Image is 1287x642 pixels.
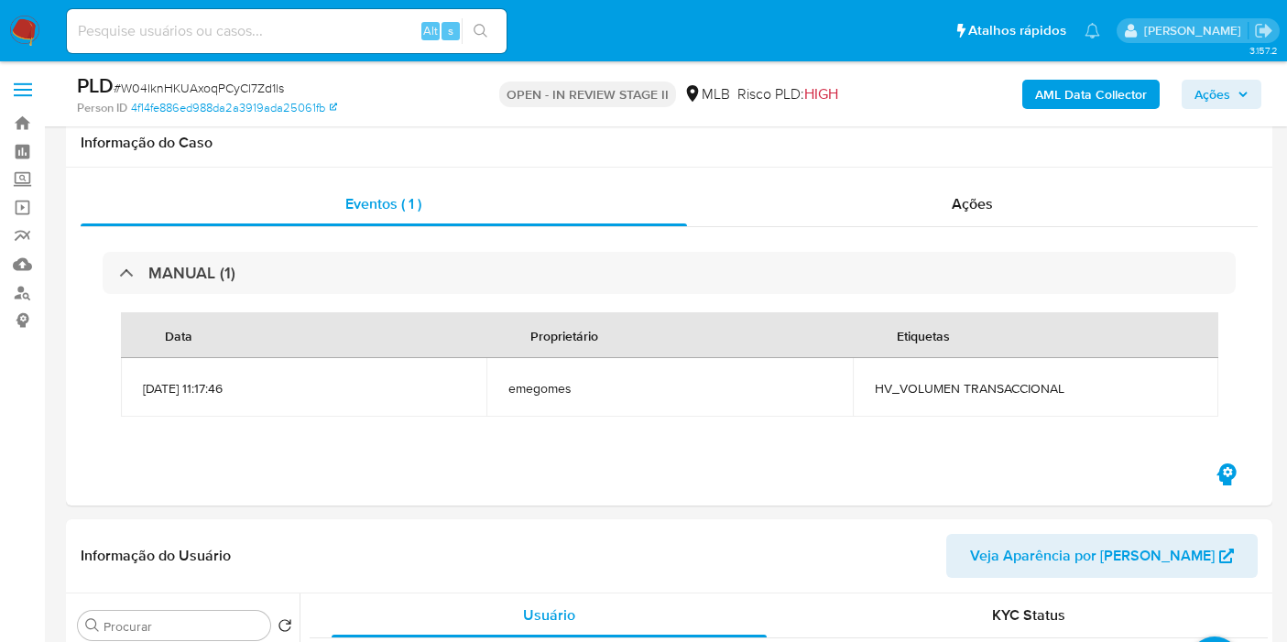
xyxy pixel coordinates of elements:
[1035,80,1147,109] b: AML Data Collector
[114,79,284,97] span: # W04lknHKUAxoqPCyCl7Zd1ls
[1085,23,1100,38] a: Notificações
[143,313,214,357] div: Data
[952,193,993,214] span: Ações
[992,604,1065,626] span: KYC Status
[104,618,263,635] input: Procurar
[508,313,620,357] div: Proprietário
[1182,80,1261,109] button: Ações
[85,618,100,633] button: Procurar
[970,534,1215,578] span: Veja Aparência por [PERSON_NAME]
[77,71,114,100] b: PLD
[683,84,730,104] div: MLB
[462,18,499,44] button: search-icon
[278,618,292,638] button: Retornar ao pedido padrão
[499,82,676,107] p: OPEN - IN REVIEW STAGE II
[131,100,337,116] a: 4f14fe886ed988da2a3919ada25061fb
[103,252,1236,294] div: MANUAL (1)
[81,547,231,565] h1: Informação do Usuário
[77,100,127,116] b: Person ID
[448,22,453,39] span: s
[1022,80,1160,109] button: AML Data Collector
[875,380,1196,397] span: HV_VOLUMEN TRANSACCIONAL
[1194,80,1230,109] span: Ações
[875,313,972,357] div: Etiquetas
[423,22,438,39] span: Alt
[148,263,235,283] h3: MANUAL (1)
[1144,22,1248,39] p: lucas.barboza@mercadolivre.com
[508,380,830,397] span: emegomes
[804,83,838,104] span: HIGH
[345,193,421,214] span: Eventos ( 1 )
[523,604,575,626] span: Usuário
[67,19,507,43] input: Pesquise usuários ou casos...
[946,534,1258,578] button: Veja Aparência por [PERSON_NAME]
[968,21,1066,40] span: Atalhos rápidos
[737,84,838,104] span: Risco PLD:
[1254,21,1273,40] a: Sair
[81,134,1258,152] h1: Informação do Caso
[143,380,464,397] span: [DATE] 11:17:46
